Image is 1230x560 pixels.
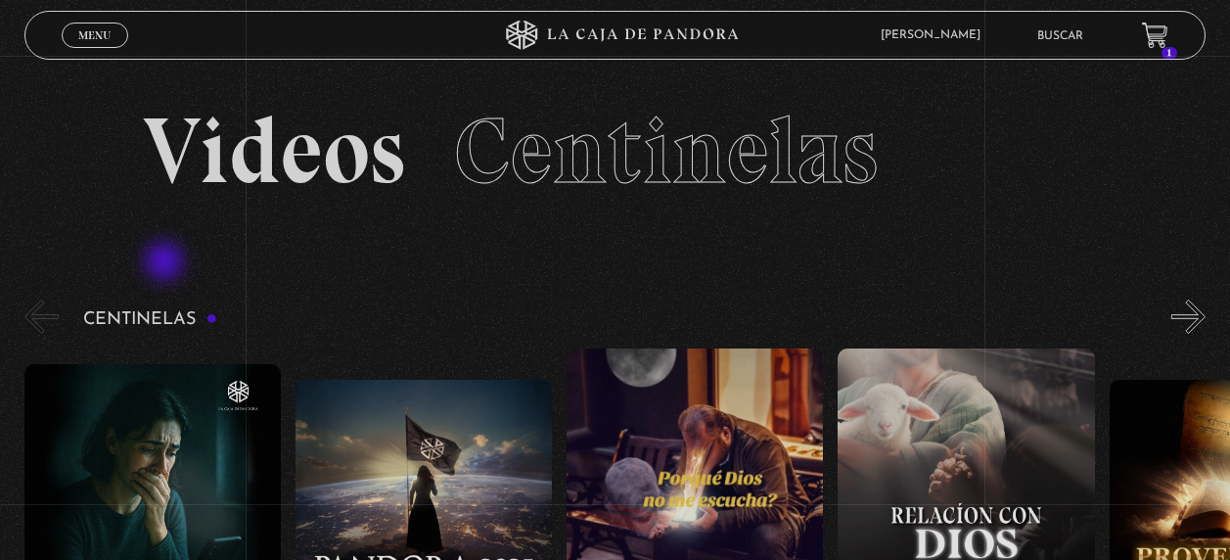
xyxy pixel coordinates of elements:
button: Next [1171,300,1206,334]
a: Buscar [1037,30,1083,42]
a: 1 [1142,23,1168,49]
span: Menu [78,29,111,41]
span: 1 [1162,47,1177,59]
h3: Centinelas [83,310,217,329]
button: Previous [24,300,59,334]
span: Centinelas [454,95,878,207]
h2: Videos [143,105,1087,198]
span: Cerrar [72,46,118,60]
span: [PERSON_NAME] [871,29,1000,41]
